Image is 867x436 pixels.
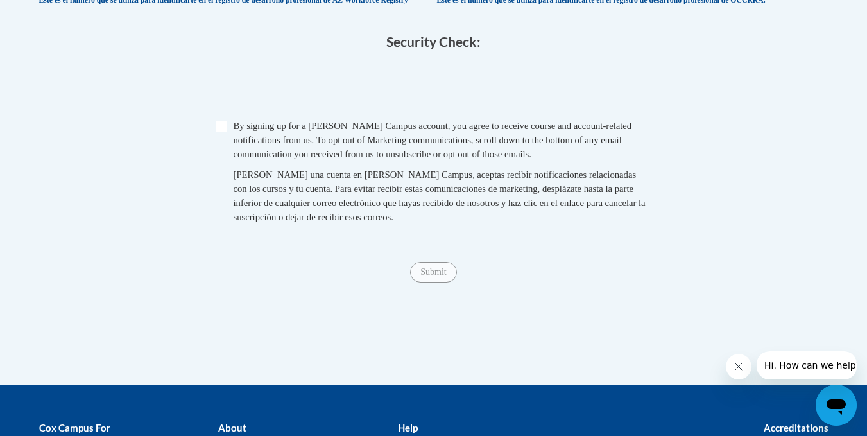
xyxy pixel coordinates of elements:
span: [PERSON_NAME] una cuenta en [PERSON_NAME] Campus, aceptas recibir notificaciones relacionadas con... [234,170,646,222]
b: Help [398,422,418,433]
iframe: Message from company [757,351,857,379]
iframe: Close message [726,354,751,379]
b: Accreditations [764,422,828,433]
iframe: Button to launch messaging window [816,385,857,426]
input: Submit [410,262,456,283]
span: Security Check: [386,33,481,49]
iframe: reCAPTCHA [336,62,531,112]
span: By signing up for a [PERSON_NAME] Campus account, you agree to receive course and account-related... [234,121,632,159]
b: About [218,422,246,433]
b: Cox Campus For [39,422,110,433]
span: Hi. How can we help? [8,9,104,19]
